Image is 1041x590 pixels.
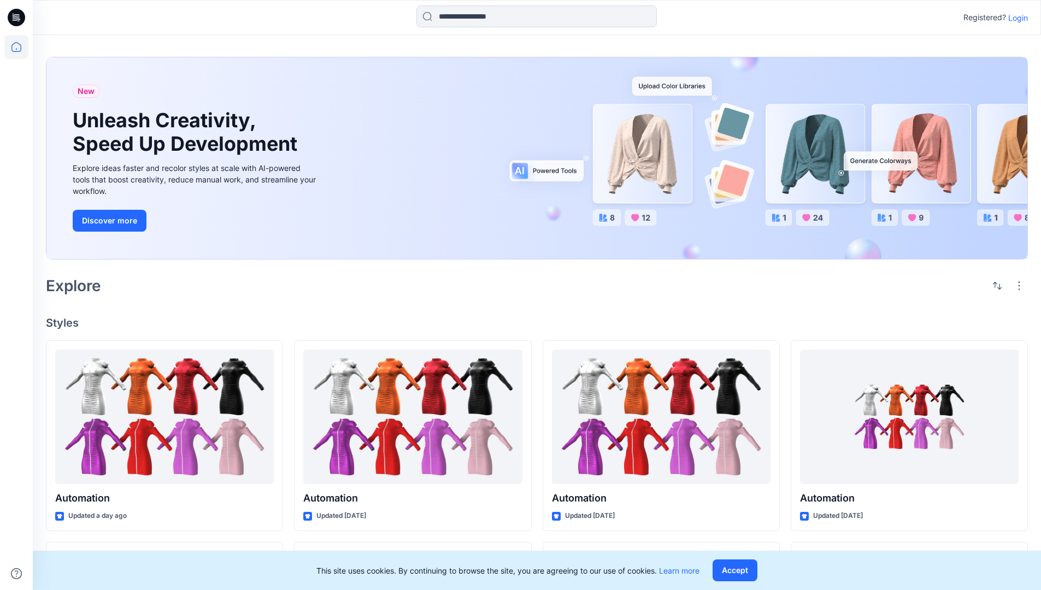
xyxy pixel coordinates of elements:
[73,210,319,232] a: Discover more
[73,162,319,197] div: Explore ideas faster and recolor styles at scale with AI-powered tools that boost creativity, red...
[316,510,366,522] p: Updated [DATE]
[800,491,1019,506] p: Automation
[303,491,522,506] p: Automation
[552,350,771,485] a: Automation
[303,350,522,485] a: Automation
[55,350,274,485] a: Automation
[813,510,863,522] p: Updated [DATE]
[46,277,101,294] h2: Explore
[565,510,615,522] p: Updated [DATE]
[713,559,757,581] button: Accept
[659,566,699,575] a: Learn more
[963,11,1006,24] p: Registered?
[68,510,127,522] p: Updated a day ago
[316,565,699,576] p: This site uses cookies. By continuing to browse the site, you are agreeing to our use of cookies.
[78,85,95,98] span: New
[73,109,302,156] h1: Unleash Creativity, Speed Up Development
[46,316,1028,329] h4: Styles
[73,210,146,232] button: Discover more
[552,491,771,506] p: Automation
[55,491,274,506] p: Automation
[800,350,1019,485] a: Automation
[1008,12,1028,23] p: Login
